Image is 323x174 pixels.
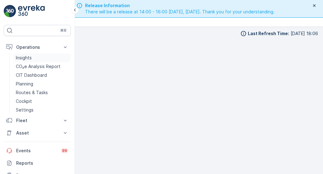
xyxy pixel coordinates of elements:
a: Settings [13,106,71,114]
span: There will be a release at 14:00 - 16:00 [DATE], [DATE]. Thank you for your understanding. [85,9,275,15]
a: CO₂e Analysis Report [13,62,71,71]
p: Asset [16,130,58,136]
a: Cockpit [13,97,71,106]
p: Reports [16,160,68,166]
a: Routes & Tasks [13,88,71,97]
img: logo [4,5,16,17]
p: Planning [16,81,33,87]
p: [DATE] 18:06 [291,30,318,37]
p: Settings [16,107,34,113]
a: Events99 [4,144,71,157]
p: ⌘B [60,28,66,33]
button: Asset [4,127,71,139]
p: Routes & Tasks [16,89,48,96]
a: Planning [13,80,71,88]
p: Fleet [16,117,58,124]
p: Operations [16,44,58,50]
span: Release Information [85,2,275,9]
p: Events [16,148,57,154]
p: Cockpit [16,98,32,104]
p: Last Refresh Time : [248,30,289,37]
button: Fleet [4,114,71,127]
a: Insights [13,53,71,62]
p: CIT Dashboard [16,72,47,78]
button: Operations [4,41,71,53]
a: Reports [4,157,71,169]
img: logo_light-DOdMpM7g.png [18,5,45,17]
p: Insights [16,55,32,61]
p: 99 [62,148,67,153]
p: CO₂e Analysis Report [16,63,61,70]
a: CIT Dashboard [13,71,71,80]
